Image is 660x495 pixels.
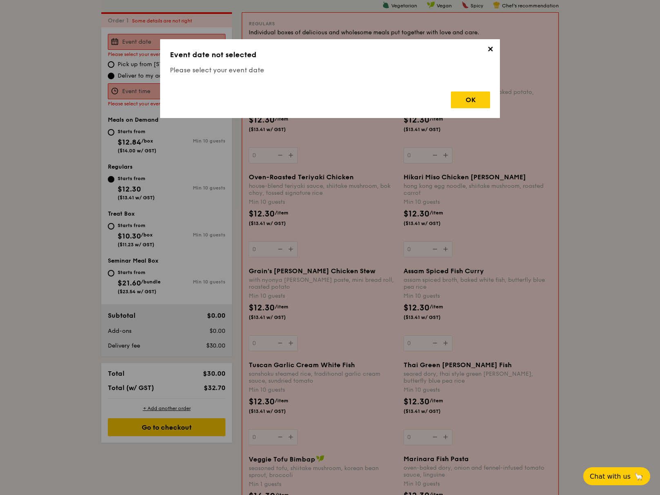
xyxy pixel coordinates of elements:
[590,473,631,480] span: Chat with us
[451,91,490,108] div: OK
[634,472,644,481] span: 🦙
[583,467,650,485] button: Chat with us🦙
[170,65,490,75] h4: Please select your event date
[170,49,490,60] h3: Event date not selected
[484,45,496,56] span: ✕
